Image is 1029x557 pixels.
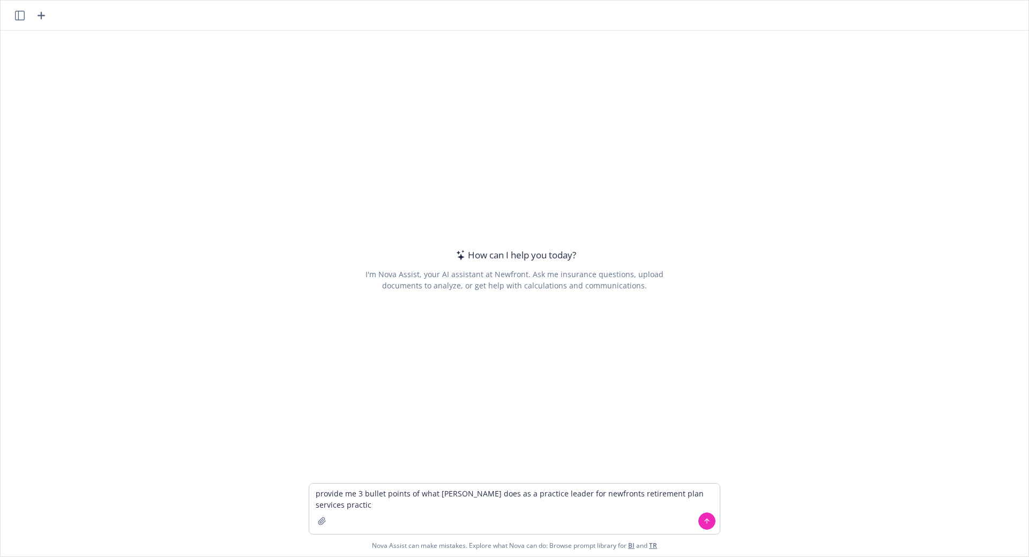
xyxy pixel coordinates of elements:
span: Nova Assist can make mistakes. Explore what Nova can do: Browse prompt library for and [5,534,1024,556]
a: BI [628,541,635,550]
a: TR [649,541,657,550]
div: How can I help you today? [453,248,576,262]
textarea: provide me 3 bullet points of what [PERSON_NAME] does as a practice leader for newfronts retireme... [309,484,720,534]
div: I'm Nova Assist, your AI assistant at Newfront. Ask me insurance questions, upload documents to a... [363,269,665,291]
